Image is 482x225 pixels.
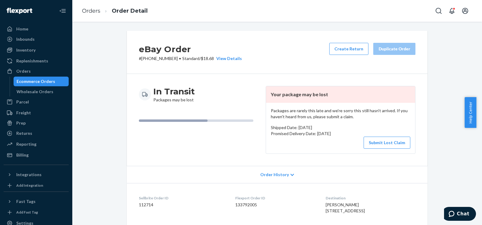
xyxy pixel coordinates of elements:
[271,108,410,120] p: Packages are rarely this late and we're sorry this still hasn't arrived. If you haven't heard fro...
[82,8,100,14] a: Orders
[4,108,69,118] a: Freight
[16,152,29,158] div: Billing
[4,24,69,34] a: Home
[139,55,242,62] p: # [PHONE_NUMBER] / $18.68
[271,125,410,131] p: Shipped Date: [DATE]
[373,43,415,55] button: Duplicate Order
[16,141,36,147] div: Reporting
[235,202,316,208] dd: 133792005
[77,2,152,20] ol: breadcrumbs
[16,110,31,116] div: Freight
[16,58,48,64] div: Replenishments
[7,8,32,14] img: Flexport logo
[182,56,199,61] span: Standard
[444,207,476,222] iframe: Opens a widget where you can chat to one of our agents
[4,56,69,66] a: Replenishments
[4,45,69,55] a: Inventory
[57,5,69,17] button: Close Navigation
[465,97,476,128] button: Help Center
[112,8,148,14] a: Order Detail
[326,202,365,213] span: [PERSON_NAME] [STREET_ADDRESS]
[459,5,471,17] button: Open account menu
[16,198,36,204] div: Fast Tags
[153,86,195,97] h3: In Transit
[16,210,38,215] div: Add Fast Tag
[16,47,36,53] div: Inventory
[4,97,69,107] a: Parcel
[4,34,69,44] a: Inbounds
[433,5,445,17] button: Open Search Box
[16,183,43,188] div: Add Integration
[139,202,226,208] dd: 112714
[14,87,69,97] a: Wholesale Orders
[4,150,69,160] a: Billing
[16,68,31,74] div: Orders
[16,99,29,105] div: Parcel
[266,86,415,103] header: Your package may be lost
[235,195,316,201] dt: Flexport Order ID
[17,89,53,95] div: Wholesale Orders
[14,77,69,86] a: Ecommerce Orders
[16,36,35,42] div: Inbounds
[17,78,55,84] div: Ecommerce Orders
[139,43,242,55] h2: eBay Order
[214,55,242,62] button: View Details
[16,130,32,136] div: Returns
[16,172,42,178] div: Integrations
[179,56,181,61] span: •
[378,46,410,52] div: Duplicate Order
[153,86,195,103] div: Packages may be lost
[139,195,226,201] dt: Sellbrite Order ID
[271,131,410,137] p: Promised Delivery Date: [DATE]
[4,66,69,76] a: Orders
[326,195,415,201] dt: Destination
[4,197,69,206] button: Fast Tags
[364,137,410,149] button: Submit Lost Claim
[4,139,69,149] a: Reporting
[4,118,69,128] a: Prep
[260,172,289,178] span: Order History
[446,5,458,17] button: Open notifications
[16,26,28,32] div: Home
[4,182,69,189] a: Add Integration
[4,209,69,216] a: Add Fast Tag
[329,43,368,55] button: Create Return
[4,170,69,179] button: Integrations
[4,128,69,138] a: Returns
[16,120,26,126] div: Prep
